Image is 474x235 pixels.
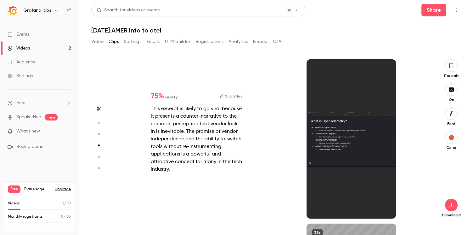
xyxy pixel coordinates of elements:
[8,214,43,220] p: Monthly registrants
[165,94,178,100] span: virality
[195,37,223,47] button: Registrations
[8,185,20,193] span: Free
[146,37,160,47] button: Emails
[8,73,33,79] div: Settings
[441,145,461,150] p: Color
[62,202,64,205] span: 2
[8,100,71,106] li: help-dropdown-opener
[229,37,248,47] button: Analytics
[124,37,141,47] button: Settings
[16,144,43,150] span: Book a demo
[441,213,461,218] p: Download
[8,59,36,65] div: Audience
[61,215,64,219] span: 0
[421,4,446,16] button: Share
[451,5,461,15] button: Top Bar Actions
[8,31,29,38] div: Events
[8,5,18,15] img: Grafana labs
[8,201,20,206] p: Videos
[8,45,30,51] div: Videos
[24,187,51,192] span: Plan usage
[441,73,461,78] p: Portrait
[165,37,190,47] button: UTM builder
[61,214,71,220] p: / 30
[109,37,119,47] button: Clips
[97,7,160,14] div: Search for videos or events
[23,7,51,14] h6: Grafana labs
[220,92,242,100] button: Subtitles
[441,121,461,126] p: Font
[16,114,41,120] a: SpeakerHub
[62,201,71,206] p: / 10
[273,37,281,47] button: CTA
[16,128,40,135] span: What's new
[91,37,104,47] button: Video
[45,114,58,120] span: new
[151,105,242,173] div: This excerpt is likely to go viral because it presents a counter-narrative to the common percepti...
[441,97,461,102] p: On
[55,187,71,192] button: Upgrade
[151,92,164,100] span: 75 %
[16,100,25,106] span: Help
[253,37,268,47] button: Embed
[91,26,461,34] h1: [DATE] AMER Into to otel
